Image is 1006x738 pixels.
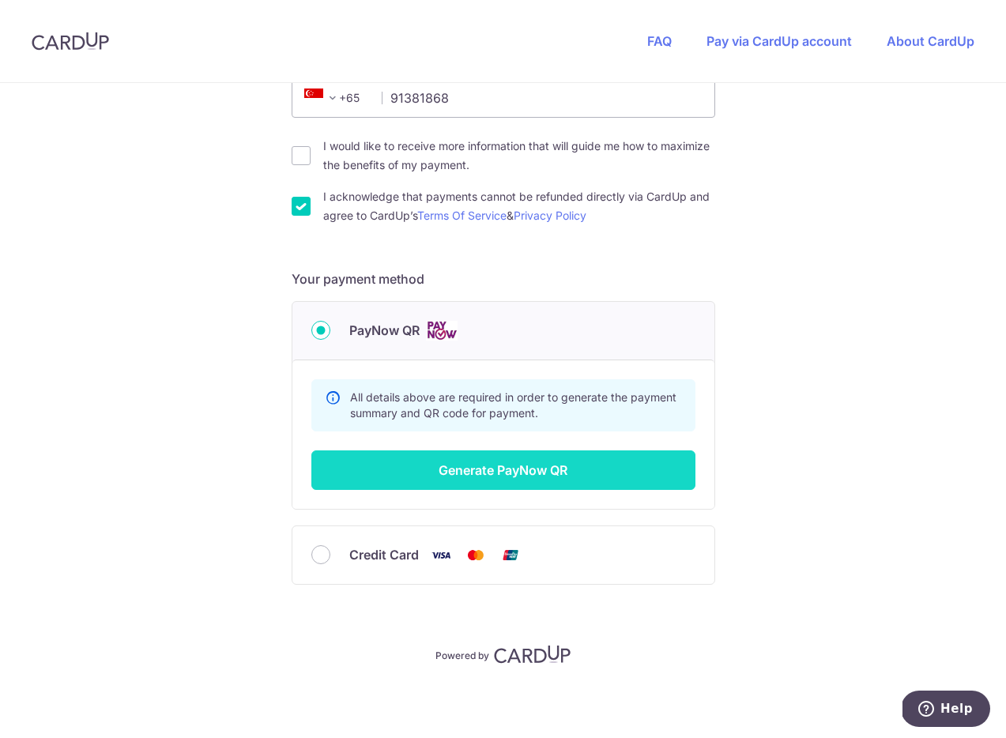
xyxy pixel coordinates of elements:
[304,88,342,107] span: +65
[32,32,109,51] img: CardUp
[311,321,695,341] div: PayNow QR Cards logo
[514,209,586,222] a: Privacy Policy
[435,646,489,662] p: Powered by
[460,545,492,565] img: Mastercard
[647,33,672,49] a: FAQ
[292,269,715,288] h5: Your payment method
[323,187,715,225] label: I acknowledge that payments cannot be refunded directly via CardUp and agree to CardUp’s &
[425,545,457,565] img: Visa
[902,691,990,730] iframe: Opens a widget where you can find more information
[311,545,695,565] div: Credit Card Visa Mastercard Union Pay
[311,450,695,490] button: Generate PayNow QR
[349,321,420,340] span: PayNow QR
[417,209,507,222] a: Terms Of Service
[426,321,458,341] img: Cards logo
[706,33,852,49] a: Pay via CardUp account
[323,137,715,175] label: I would like to receive more information that will guide me how to maximize the benefits of my pa...
[494,645,571,664] img: CardUp
[350,390,676,420] span: All details above are required in order to generate the payment summary and QR code for payment.
[300,88,371,107] span: +65
[349,545,419,564] span: Credit Card
[495,545,526,565] img: Union Pay
[887,33,974,49] a: About CardUp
